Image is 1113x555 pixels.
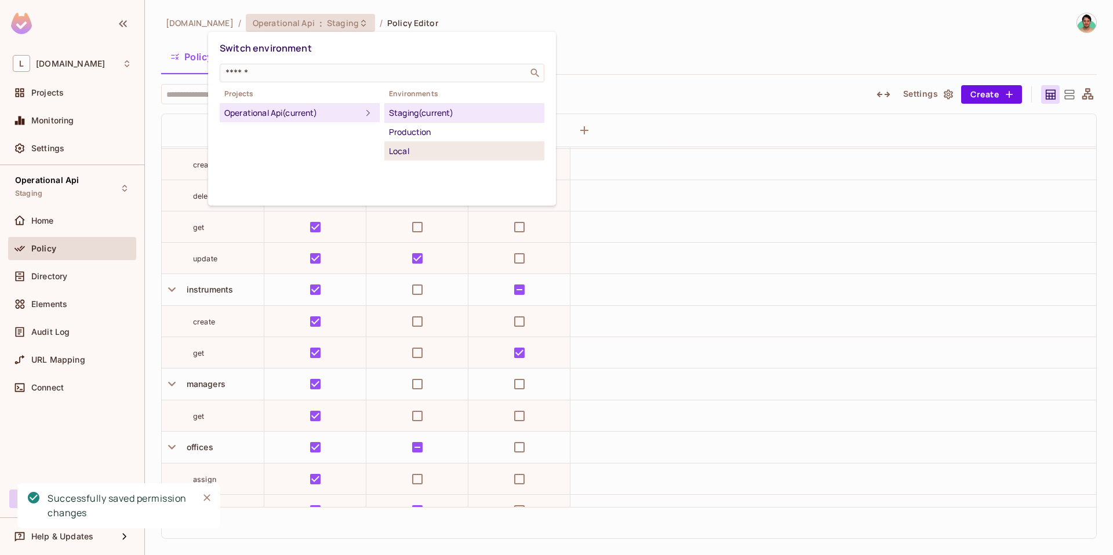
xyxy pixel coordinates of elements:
[198,489,216,506] button: Close
[384,89,544,98] span: Environments
[389,125,540,139] div: Production
[389,144,540,158] div: Local
[220,42,312,54] span: Switch environment
[389,106,540,120] div: Staging (current)
[220,89,380,98] span: Projects
[48,491,189,520] div: Successfully saved permission changes
[224,106,361,120] div: Operational Api (current)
